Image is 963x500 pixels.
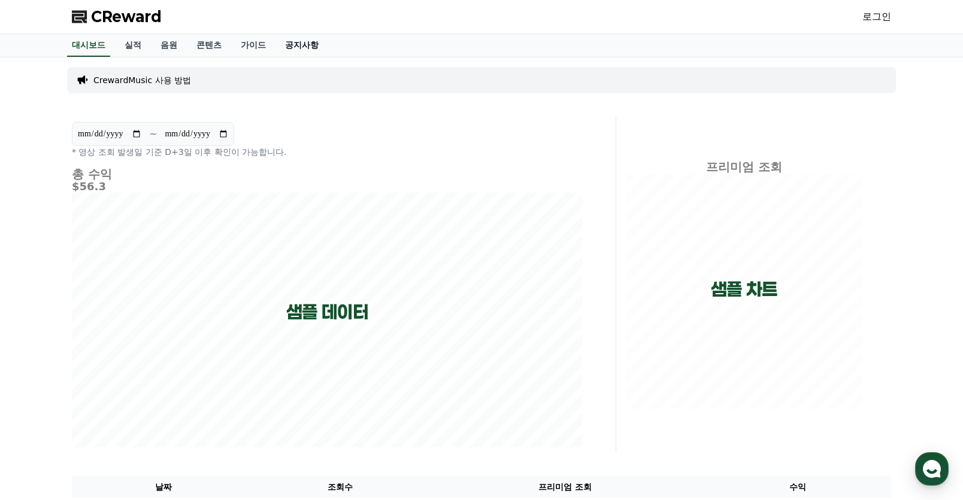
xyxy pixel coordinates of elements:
[187,34,231,57] a: 콘텐츠
[286,301,368,323] p: 샘플 데이터
[72,167,582,181] h4: 총 수익
[93,74,191,86] a: CrewardMusic 사용 방법
[426,476,704,498] th: 프리미엄 조회
[67,34,110,57] a: 대시보드
[79,379,155,409] a: 대화
[275,34,328,57] a: 공지사항
[72,181,582,193] h5: $56.3
[155,379,230,409] a: 설정
[185,397,199,407] span: 설정
[38,397,45,407] span: 홈
[704,476,891,498] th: 수익
[115,34,151,57] a: 실적
[91,7,162,26] span: CReward
[72,476,255,498] th: 날짜
[72,7,162,26] a: CReward
[711,279,777,300] p: 샘플 차트
[626,160,862,173] h4: 프리미엄 조회
[255,476,426,498] th: 조회수
[4,379,79,409] a: 홈
[862,10,891,24] a: 로그인
[110,398,124,407] span: 대화
[149,127,157,141] p: ~
[72,146,582,158] p: * 영상 조회 발생일 기준 D+3일 이후 확인이 가능합니다.
[231,34,275,57] a: 가이드
[151,34,187,57] a: 음원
